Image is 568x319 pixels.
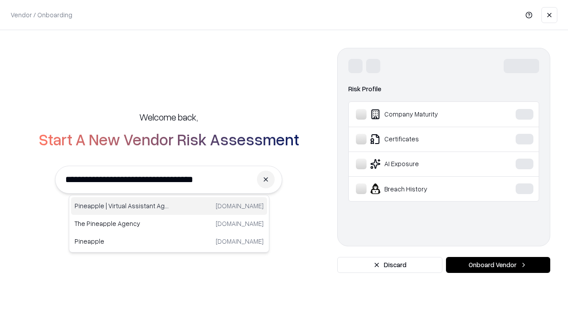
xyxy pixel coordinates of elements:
p: [DOMAIN_NAME] [216,219,264,228]
h5: Welcome back, [139,111,198,123]
button: Discard [337,257,442,273]
p: The Pineapple Agency [75,219,169,228]
p: Pineapple [75,237,169,246]
div: Suggestions [69,195,269,253]
p: [DOMAIN_NAME] [216,201,264,210]
p: Vendor / Onboarding [11,10,72,19]
p: Pineapple | Virtual Assistant Agency [75,201,169,210]
div: Company Maturity [356,109,489,120]
div: Risk Profile [348,84,539,94]
div: Certificates [356,134,489,144]
button: Onboard Vendor [446,257,550,273]
p: [DOMAIN_NAME] [216,237,264,246]
div: Breach History [356,183,489,194]
h2: Start A New Vendor Risk Assessment [39,130,299,148]
div: AI Exposure [356,159,489,169]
